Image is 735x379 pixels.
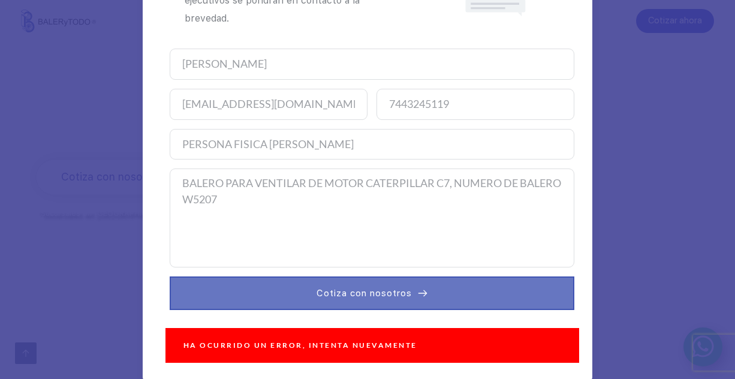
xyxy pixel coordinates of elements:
input: Nombre [170,49,574,80]
span: Cotiza con nosotros [317,286,412,300]
div: Ha ocurrido un error, intenta nuevamente [165,328,579,363]
input: Telefono [376,89,574,120]
button: Cotiza con nosotros [170,276,574,310]
input: Correo Electrónico [170,89,368,120]
input: Empresa [170,129,574,160]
